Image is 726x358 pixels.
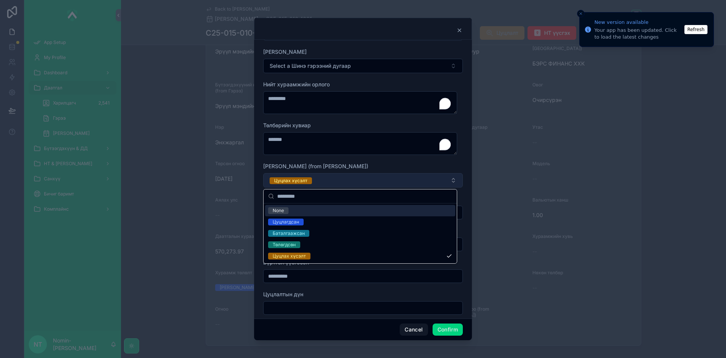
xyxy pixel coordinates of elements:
div: None [273,207,284,214]
div: New version available [594,19,682,26]
div: Төлөгдсөн [273,241,296,248]
div: Suggestions [264,203,457,263]
button: Refresh [684,25,707,34]
button: Cancel [400,324,428,336]
span: [PERSON_NAME] (from [PERSON_NAME]) [263,163,368,169]
textarea: To enrich screen reader interactions, please activate Accessibility in Grammarly extension settings [263,132,457,155]
span: Нийт хураамжийн орлого [263,81,330,88]
button: Select Button [263,59,463,73]
div: Цуцлах хүсэлт [273,253,306,260]
div: Цуцлагдсан [273,219,299,225]
div: Цуцлах хүсэлт [274,177,307,184]
span: Select a Шинэ гэрээний дугаар [270,62,351,70]
div: Баталгаажсан [273,230,305,237]
button: Close toast [577,10,585,17]
textarea: To enrich screen reader interactions, please activate Accessibility in Grammarly extension settings [263,91,457,114]
button: Select Button [263,173,463,188]
span: Төлбөрийн хувиар [263,122,311,128]
span: Цуцлалтын дүн [263,291,303,297]
div: Your app has been updated. Click to load the latest changes [594,27,682,41]
span: [PERSON_NAME] [263,48,307,55]
button: Confirm [433,324,463,336]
